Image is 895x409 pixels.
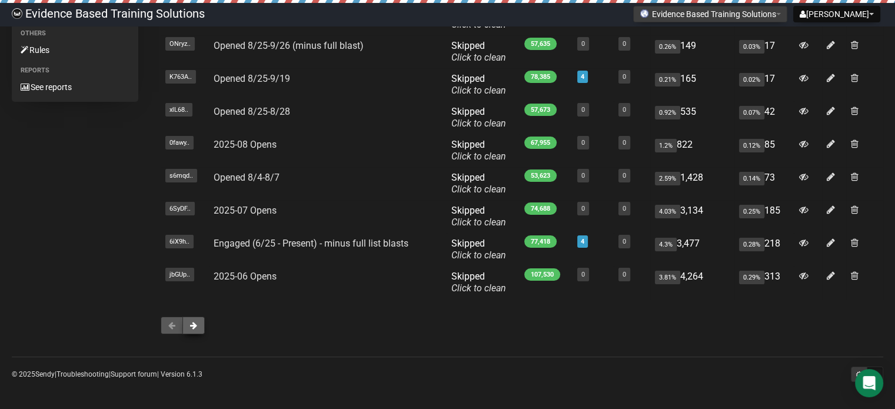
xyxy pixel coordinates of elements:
span: Skipped [451,73,506,96]
td: 4,264 [650,266,734,299]
a: 0 [581,205,585,212]
td: 165 [650,68,734,101]
a: 0 [581,271,585,278]
span: Skipped [451,238,506,261]
span: 3.81% [655,271,680,284]
span: 0.07% [739,106,764,119]
a: Troubleshooting [56,370,109,378]
span: 2.59% [655,172,680,185]
span: 0.03% [739,40,764,54]
a: Click to clean [451,118,506,129]
td: 1,428 [650,167,734,200]
span: K763A.. [165,70,196,84]
td: 218 [734,233,794,266]
span: 74,688 [524,202,557,215]
span: Skipped [451,139,506,162]
a: Opened 8/25-9/19 [214,73,290,84]
span: 4.3% [655,238,677,251]
span: 78,385 [524,71,557,83]
a: 0 [623,73,626,81]
li: Reports [12,64,138,78]
span: 0.12% [739,139,764,152]
td: 822 [650,134,734,167]
a: Opened 8/25-9/26 (minus full blast) [214,40,364,51]
span: Skipped [451,172,506,195]
a: 0 [623,106,626,114]
span: 77,418 [524,235,557,248]
span: xlL68.. [165,103,192,117]
button: Evidence Based Training Solutions [633,6,787,22]
a: Engaged (6/25 - Present) - minus full list blasts [214,238,408,249]
a: 0 [623,205,626,212]
a: Sendy [35,370,55,378]
span: 53,623 [524,169,557,182]
a: See reports [12,78,138,97]
span: Skipped [451,205,506,228]
p: © 2025 | | | Version 6.1.3 [12,368,202,381]
a: Click to clean [451,217,506,228]
td: 17 [734,35,794,68]
td: 149 [650,35,734,68]
img: 6a635aadd5b086599a41eda90e0773ac [12,8,22,19]
span: jbGUp.. [165,268,194,281]
a: 0 [581,40,585,48]
span: ONryz.. [165,37,195,51]
span: Skipped [451,40,506,63]
span: 0.25% [739,205,764,218]
span: s6mqd.. [165,169,197,182]
span: 4.03% [655,205,680,218]
td: 17 [734,68,794,101]
a: 4 [581,238,584,245]
td: 73 [734,167,794,200]
a: 2025-08 Opens [214,139,277,150]
span: 57,635 [524,38,557,50]
a: Click to clean [451,184,506,195]
div: Open Intercom Messenger [855,369,883,397]
a: 2025-06 Opens [214,271,277,282]
td: 42 [734,101,794,134]
span: 0.14% [739,172,764,185]
a: 0 [623,271,626,278]
a: 2025-07 Opens [214,205,277,216]
span: 1.2% [655,139,677,152]
a: 0 [623,139,626,147]
span: 0.21% [655,73,680,87]
td: 3,477 [650,233,734,266]
a: 0 [623,238,626,245]
td: 3,134 [650,200,734,233]
a: 0 [581,106,585,114]
a: Click to clean [451,85,506,96]
a: Opened 8/25-8/28 [214,106,290,117]
a: 4 [581,73,584,81]
span: 0.02% [739,73,764,87]
td: 85 [734,134,794,167]
li: Others [12,26,138,41]
span: 0.26% [655,40,680,54]
a: 0 [623,172,626,179]
a: 0 [581,172,585,179]
span: Skipped [451,271,506,294]
span: 0.92% [655,106,680,119]
span: 57,673 [524,104,557,116]
span: 0.29% [739,271,764,284]
img: favicons [640,9,649,18]
a: Support forum [111,370,157,378]
span: 107,530 [524,268,560,281]
td: 535 [650,101,734,134]
span: Skipped [451,106,506,129]
a: 0 [623,40,626,48]
a: 0 [581,139,585,147]
a: Click to clean [451,151,506,162]
span: 6iX9h.. [165,235,194,248]
a: Click to clean [451,282,506,294]
a: Opened 8/4-8/7 [214,172,280,183]
span: 0fawy.. [165,136,194,149]
button: [PERSON_NAME] [793,6,880,22]
a: Rules [12,41,138,59]
a: Click to clean [451,52,506,63]
span: 67,955 [524,137,557,149]
span: 6SyDF.. [165,202,195,215]
td: 185 [734,200,794,233]
td: 313 [734,266,794,299]
a: Click to clean [451,250,506,261]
